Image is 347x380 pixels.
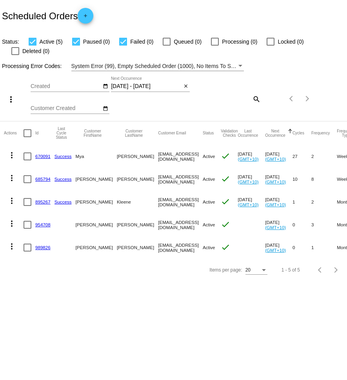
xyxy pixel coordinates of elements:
mat-cell: [DATE] [265,145,292,168]
span: Processing (0) [222,37,257,46]
mat-cell: [DATE] [265,213,292,236]
span: Queued (0) [174,37,202,46]
span: Deleted (0) [22,46,49,56]
mat-icon: more_vert [7,196,16,206]
button: Change sorting for NextOccurrenceUtc [265,129,285,138]
mat-cell: 3 [311,213,337,236]
mat-cell: [PERSON_NAME] [117,145,158,168]
a: (GMT+10) [238,202,259,207]
span: Active [203,222,215,227]
button: Change sorting for CustomerEmail [158,131,186,136]
button: Change sorting for LastProcessingCycleId [55,127,69,140]
button: Change sorting for CustomerLastName [117,129,151,138]
mat-icon: check [221,197,230,206]
mat-cell: [EMAIL_ADDRESS][DOMAIN_NAME] [158,236,203,259]
mat-cell: 8 [311,168,337,191]
mat-cell: [PERSON_NAME] [117,236,158,259]
a: (GMT+10) [265,179,286,184]
span: Processing Error Codes: [2,63,62,69]
mat-cell: 0 [292,213,311,236]
mat-icon: close [183,83,189,90]
a: 895267 [35,199,51,204]
mat-select: Items per page: [245,268,267,273]
mat-icon: search [251,93,261,105]
mat-cell: 10 [292,168,311,191]
mat-cell: 27 [292,145,311,168]
span: Active [203,176,215,182]
button: Previous page [284,91,300,106]
mat-cell: 2 [311,145,337,168]
mat-cell: [DATE] [265,191,292,213]
mat-icon: more_vert [7,242,16,251]
mat-cell: [PERSON_NAME] [76,236,117,259]
a: (GMT+10) [238,179,259,184]
a: Success [55,176,72,182]
span: Active [203,245,215,250]
mat-cell: [EMAIL_ADDRESS][DOMAIN_NAME] [158,168,203,191]
span: Locked (0) [278,37,303,46]
h2: Scheduled Orders [2,8,93,24]
button: Change sorting for Cycles [292,131,304,136]
mat-icon: more_vert [7,173,16,183]
mat-cell: [DATE] [265,236,292,259]
input: Created [31,83,101,90]
span: Paused (0) [83,37,110,46]
button: Change sorting for Frequency [311,131,330,136]
mat-icon: more_vert [6,95,16,104]
button: Change sorting for CustomerFirstName [76,129,110,138]
mat-icon: add [81,13,90,22]
a: (GMT+10) [265,225,286,230]
a: 685794 [35,176,51,182]
mat-cell: 1 [292,191,311,213]
span: Active [203,199,215,204]
mat-cell: [EMAIL_ADDRESS][DOMAIN_NAME] [158,213,203,236]
mat-icon: check [221,174,230,184]
a: 954708 [35,222,51,227]
mat-cell: [DATE] [238,191,265,213]
mat-cell: [PERSON_NAME] [76,191,117,213]
mat-icon: check [221,151,230,161]
mat-icon: more_vert [7,151,16,160]
mat-icon: check [221,220,230,229]
mat-cell: Mya [76,145,117,168]
mat-cell: [EMAIL_ADDRESS][DOMAIN_NAME] [158,191,203,213]
a: 670091 [35,154,51,159]
span: Failed (0) [130,37,153,46]
mat-icon: date_range [103,83,108,90]
mat-select: Filter by Processing Error Codes [71,61,244,71]
mat-icon: more_vert [7,219,16,228]
mat-icon: check [221,242,230,252]
mat-cell: [PERSON_NAME] [117,168,158,191]
mat-cell: 0 [292,236,311,259]
a: (GMT+10) [265,156,286,162]
mat-cell: [PERSON_NAME] [76,213,117,236]
span: Active (5) [40,37,63,46]
div: Items per page: [209,267,242,273]
span: Active [203,154,215,159]
div: 1 - 5 of 5 [282,267,300,273]
mat-cell: Kleene [117,191,158,213]
a: (GMT+10) [238,156,259,162]
a: (GMT+10) [265,202,286,207]
mat-header-cell: Validation Checks [221,121,238,145]
mat-cell: [PERSON_NAME] [76,168,117,191]
button: Next page [300,91,315,106]
button: Change sorting for LastOccurrenceUtc [238,129,258,138]
mat-cell: [DATE] [265,168,292,191]
mat-cell: [EMAIL_ADDRESS][DOMAIN_NAME] [158,145,203,168]
mat-cell: 1 [311,236,337,259]
mat-cell: [DATE] [238,168,265,191]
button: Change sorting for Id [35,131,38,136]
mat-cell: 2 [311,191,337,213]
a: Success [55,154,72,159]
a: (GMT+10) [265,248,286,253]
input: Next Occurrence [111,83,182,90]
a: 989826 [35,245,51,250]
a: Success [55,199,72,204]
span: 20 [245,267,251,273]
mat-cell: [DATE] [238,145,265,168]
span: Status: [2,39,19,45]
button: Previous page [312,262,328,278]
mat-header-cell: Actions [4,121,24,145]
button: Next page [328,262,344,278]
